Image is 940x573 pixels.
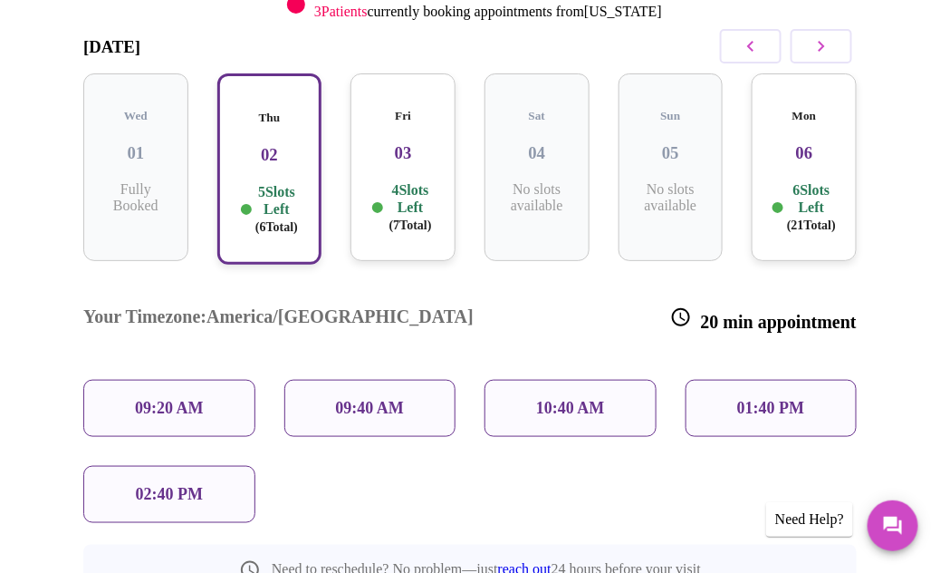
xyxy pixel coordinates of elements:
[314,4,368,19] span: 3 Patients
[365,109,441,123] h5: Fri
[255,183,299,236] p: 5 Slots Left
[633,109,709,123] h5: Sun
[670,306,857,333] h3: 20 min appointment
[83,306,474,333] h3: Your Timezone: America/[GEOGRAPHIC_DATA]
[868,500,918,551] button: Messages
[83,37,140,57] h3: [DATE]
[787,219,836,232] span: ( 21 Total)
[136,485,203,504] p: 02:40 PM
[499,181,575,214] p: No slots available
[365,143,441,163] h3: 03
[387,181,434,234] p: 4 Slots Left
[255,220,298,234] span: ( 6 Total)
[98,181,174,214] p: Fully Booked
[499,109,575,123] h5: Sat
[98,109,174,123] h5: Wed
[135,399,204,418] p: 09:20 AM
[633,143,709,163] h3: 05
[766,109,842,123] h5: Mon
[787,181,836,234] p: 6 Slots Left
[766,143,842,163] h3: 06
[536,399,605,418] p: 10:40 AM
[766,502,853,537] div: Need Help?
[98,143,174,163] h3: 01
[314,4,662,20] p: currently booking appointments from [US_STATE]
[234,111,306,125] h5: Thu
[336,399,405,418] p: 09:40 AM
[234,145,306,165] h3: 02
[389,219,432,232] span: ( 7 Total)
[737,399,804,418] p: 01:40 PM
[633,181,709,214] p: No slots available
[499,143,575,163] h3: 04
